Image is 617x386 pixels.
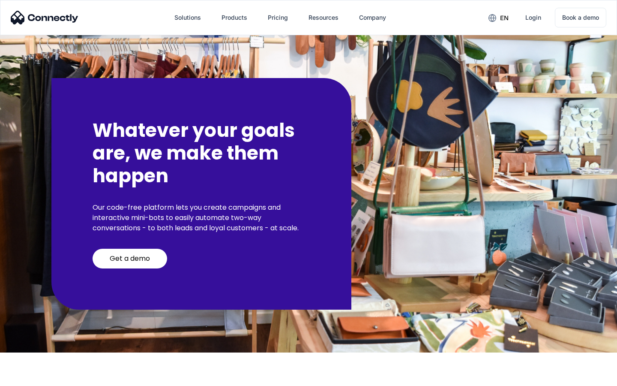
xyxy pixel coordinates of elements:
[261,7,295,28] a: Pricing
[518,7,548,28] a: Login
[482,11,515,24] div: en
[9,371,51,383] aside: Language selected: English
[168,7,208,28] div: Solutions
[174,12,201,24] div: Solutions
[525,12,541,24] div: Login
[359,12,386,24] div: Company
[11,11,78,24] img: Connectly Logo
[215,7,254,28] div: Products
[93,202,310,233] p: Our code-free platform lets you create campaigns and interactive mini-bots to easily automate two...
[17,371,51,383] ul: Language list
[308,12,338,24] div: Resources
[352,7,393,28] div: Company
[268,12,288,24] div: Pricing
[302,7,345,28] div: Resources
[93,119,310,187] h2: Whatever your goals are, we make them happen
[500,12,509,24] div: en
[110,254,150,263] div: Get a demo
[222,12,247,24] div: Products
[555,8,606,27] a: Book a demo
[93,249,167,268] a: Get a demo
